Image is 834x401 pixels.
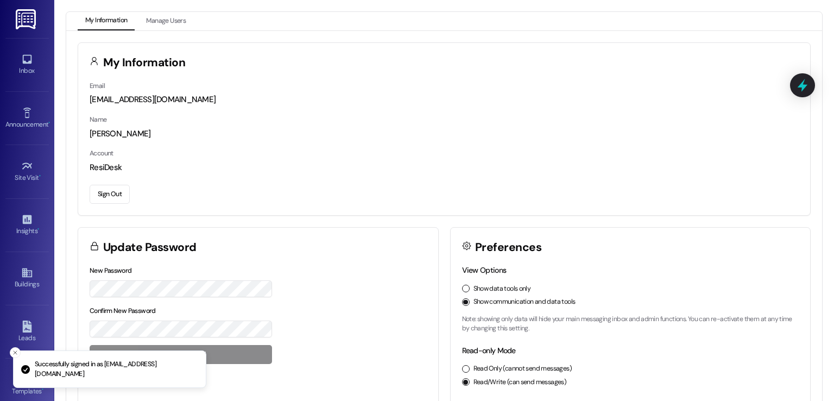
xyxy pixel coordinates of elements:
[16,9,38,29] img: ResiDesk Logo
[5,50,49,79] a: Inbox
[103,57,186,68] h3: My Information
[48,119,50,127] span: •
[10,347,21,358] button: Close toast
[78,12,135,30] button: My Information
[5,210,49,240] a: Insights •
[5,157,49,186] a: Site Visit •
[37,225,39,233] span: •
[90,82,105,90] label: Email
[473,284,531,294] label: Show data tools only
[138,12,193,30] button: Manage Users
[103,242,197,253] h3: Update Password
[90,128,799,140] div: [PERSON_NAME]
[5,371,49,400] a: Templates •
[5,317,49,347] a: Leads
[90,115,107,124] label: Name
[90,149,113,158] label: Account
[90,266,132,275] label: New Password
[473,378,567,387] label: Read/Write (can send messages)
[462,346,516,355] label: Read-only Mode
[473,297,576,307] label: Show communication and data tools
[475,242,541,253] h3: Preferences
[35,360,197,379] p: Successfully signed in as [EMAIL_ADDRESS][DOMAIN_NAME]
[39,172,41,180] span: •
[90,94,799,105] div: [EMAIL_ADDRESS][DOMAIN_NAME]
[462,265,507,275] label: View Options
[90,306,156,315] label: Confirm New Password
[5,264,49,293] a: Buildings
[462,315,799,334] p: Note: showing only data will hide your main messaging inbox and admin functions. You can re-activ...
[42,386,43,393] span: •
[90,185,130,204] button: Sign Out
[473,364,572,374] label: Read Only (cannot send messages)
[90,162,799,173] div: ResiDesk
